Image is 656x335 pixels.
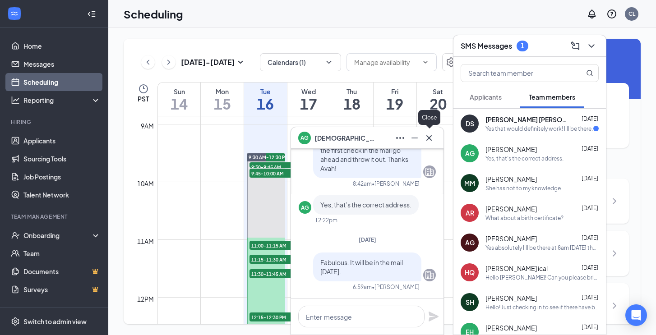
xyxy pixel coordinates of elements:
svg: Plane [428,311,439,322]
div: Yes absolutely I'll be there at 8am [DATE] thank you kindly. [485,244,599,252]
div: HQ [465,268,475,277]
span: 11:00-11:15 AM [249,241,295,250]
a: September 18, 2025 [330,83,373,116]
div: 12:22pm [315,216,337,224]
div: 12pm [135,294,156,304]
span: [DATE] [582,234,598,241]
svg: ChevronDown [586,41,597,51]
h3: SMS Messages [461,41,512,51]
h1: 15 [201,96,244,111]
span: 9:30 AM-12:30 PM [249,154,289,161]
svg: Company [424,270,435,280]
div: 6:59am [353,283,372,291]
svg: Notifications [587,9,597,19]
input: Manage availability [354,57,418,67]
svg: ChevronDown [422,59,429,66]
a: September 20, 2025 [417,83,459,116]
span: [PERSON_NAME] ical [485,264,548,273]
svg: SmallChevronDown [235,57,246,68]
button: ChevronRight [162,55,176,69]
div: Mon [201,87,244,96]
div: 10am [135,179,156,188]
span: [PERSON_NAME] [485,323,537,332]
div: Thu [330,87,373,96]
span: [DATE] [582,324,598,330]
span: [DATE] [582,115,598,122]
div: SH [466,298,474,307]
svg: Settings [446,57,457,68]
span: 9:30-9:45 AM [249,162,295,171]
span: [DEMOGRAPHIC_DATA] Ghazvini [314,133,378,143]
div: AG [301,204,309,211]
svg: Analysis [11,96,20,105]
a: September 14, 2025 [158,83,200,116]
span: [PERSON_NAME] [PERSON_NAME] [485,115,567,124]
svg: Ellipses [395,133,406,143]
svg: QuestionInfo [606,9,617,19]
svg: Minimize [409,133,420,143]
svg: MagnifyingGlass [586,69,593,77]
span: Team members [529,93,575,101]
button: Settings [442,53,460,71]
div: Hello! Just checking in to see if there have been any updates about having a start date for the f... [485,303,599,311]
div: Tue [244,87,287,96]
a: September 15, 2025 [201,83,244,116]
div: AG [465,238,475,247]
div: She has not to my knowledge [485,184,561,192]
span: [PERSON_NAME] [485,294,537,303]
span: [PERSON_NAME] [485,234,537,243]
span: Applicants [470,93,502,101]
a: Applicants [23,132,101,150]
div: AR [466,208,474,217]
div: What about a birth certificate? [485,214,564,222]
svg: ChevronLeft [143,57,152,68]
span: [DATE] [582,175,598,182]
svg: WorkstreamLogo [10,9,19,18]
button: ChevronDown [584,39,599,53]
svg: Cross [424,133,434,143]
div: AG [465,149,475,158]
a: DocumentsCrown [23,262,101,280]
a: Messages [23,55,101,73]
a: September 19, 2025 [374,83,416,116]
h1: 20 [417,96,459,111]
span: [DATE] [582,264,598,271]
span: Fabulous. It will be in the mail [DATE]. [320,258,403,275]
button: Calendars (1)ChevronDown [260,53,341,71]
span: [DATE] [582,294,598,301]
svg: ChevronRight [609,196,620,207]
svg: Clock [138,83,149,94]
h1: 16 [244,96,287,111]
span: Yes, that’s the correct address. [320,201,411,209]
svg: UserCheck [11,231,20,240]
span: • [PERSON_NAME] [372,283,420,291]
div: Hello [PERSON_NAME]! Can you please bring in your ID card to work so I may make a copy? Thank you! [485,274,599,281]
div: 11am [135,236,156,246]
h1: 14 [158,96,200,111]
div: Open Intercom Messenger [625,304,647,326]
svg: ComposeMessage [570,41,581,51]
div: Switch to admin view [23,317,87,326]
button: ComposeMessage [568,39,582,53]
div: Sat [417,87,459,96]
a: Home [23,37,101,55]
span: PST [138,94,149,103]
div: Yes that would definitely work! I'll be there. [485,125,593,133]
span: [PERSON_NAME] [485,145,537,154]
svg: ChevronRight [609,300,620,311]
span: [PERSON_NAME] [485,174,537,184]
svg: Company [424,166,435,177]
div: Wed [287,87,330,96]
div: Reporting [23,96,101,105]
button: Cross [422,131,436,145]
button: ChevronLeft [141,55,155,69]
h1: 19 [374,96,416,111]
div: Yes, that’s the correct address. [485,155,564,162]
h1: 17 [287,96,330,111]
a: September 16, 2025 [244,83,287,116]
span: 9:45-10:00 AM [249,169,295,178]
svg: ChevronDown [324,58,333,67]
span: 12:15-12:30 PM [249,312,295,321]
